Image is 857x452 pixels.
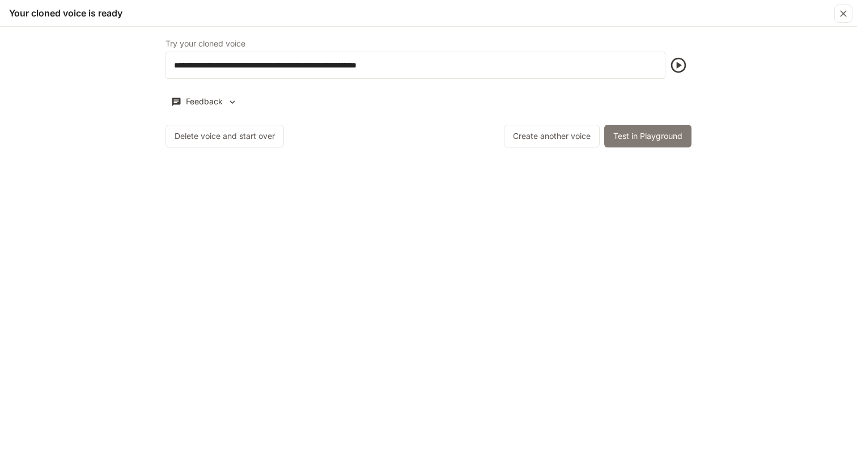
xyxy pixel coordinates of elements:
h5: Your cloned voice is ready [9,7,122,19]
button: Feedback [166,92,243,111]
button: Delete voice and start over [166,125,284,147]
button: Test in Playground [604,125,691,147]
p: Try your cloned voice [166,40,245,48]
button: Create another voice [504,125,600,147]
